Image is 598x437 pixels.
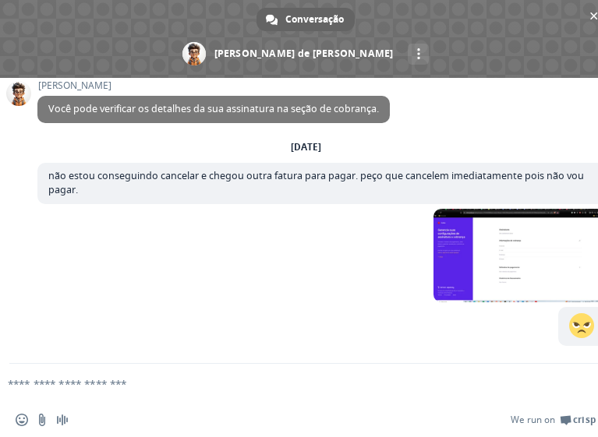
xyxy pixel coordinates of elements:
[37,80,390,91] span: [PERSON_NAME]
[291,143,321,152] div: [DATE]
[257,8,355,31] div: Conversação
[8,377,554,391] textarea: Escreva sua mensagem...
[56,414,69,426] span: Mensagem de áudio
[48,169,584,196] span: não estou conseguindo cancelar e chegou outra fatura para pagar. peço que cancelem imediatamente ...
[573,414,596,426] span: Crisp
[408,44,429,65] div: Mais canais
[285,8,344,31] span: Conversação
[48,102,379,115] span: Você pode verificar os detalhes da sua assinatura na seção de cobrança.
[511,414,596,426] a: We run onCrisp
[36,414,48,426] span: Enviar um arquivo
[16,414,28,426] span: Inserir um emoticon
[511,414,555,426] span: We run on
